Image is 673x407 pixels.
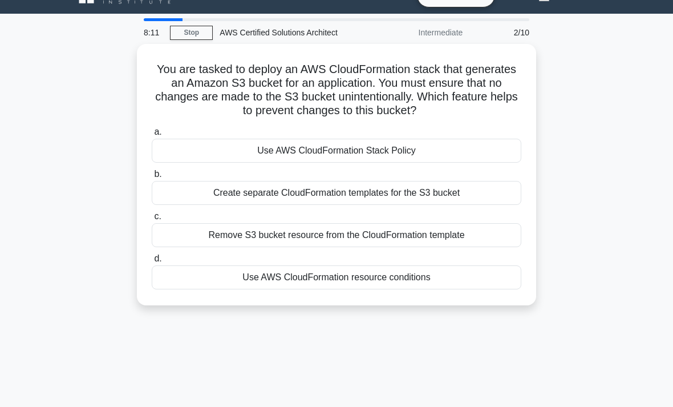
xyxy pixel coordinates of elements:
[152,223,521,247] div: Remove S3 bucket resource from the CloudFormation template
[213,21,370,44] div: AWS Certified Solutions Architect
[370,21,469,44] div: Intermediate
[154,253,161,263] span: d.
[154,211,161,221] span: c.
[154,127,161,136] span: a.
[151,62,522,118] h5: You are tasked to deploy an AWS CloudFormation stack that generates an Amazon S3 bucket for an ap...
[469,21,536,44] div: 2/10
[137,21,170,44] div: 8:11
[154,169,161,179] span: b.
[152,181,521,205] div: Create separate CloudFormation templates for the S3 bucket
[170,26,213,40] a: Stop
[152,139,521,163] div: Use AWS CloudFormation Stack Policy
[152,265,521,289] div: Use AWS CloudFormation resource conditions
